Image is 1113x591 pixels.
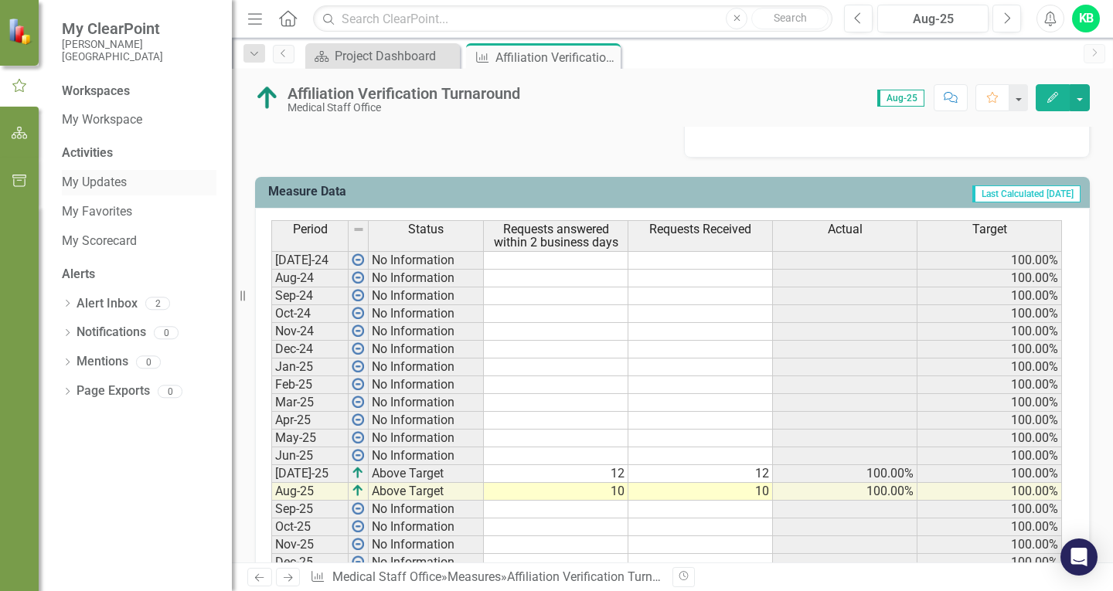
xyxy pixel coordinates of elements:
[271,501,349,518] td: Sep-25
[828,222,863,236] span: Actual
[62,38,216,63] small: [PERSON_NAME][GEOGRAPHIC_DATA]
[369,518,484,536] td: No Information
[352,520,364,532] img: wPkqUstsMhMTgAAAABJRU5ErkJggg==
[507,569,691,584] div: Affiliation Verification Turnaround
[352,555,364,568] img: wPkqUstsMhMTgAAAABJRU5ErkJggg==
[369,483,484,501] td: Above Target
[352,467,364,479] img: VmL+zLOWXp8NoCSi7l57Eu8eJ+4GWSi48xzEIItyGCrzKAg+GPZxiGYRiGYS7xC1jVADWlAHzkAAAAAElFTkSuQmCC
[917,465,1062,483] td: 100.00%
[335,46,456,66] div: Project Dashboard
[352,484,364,497] img: VmL+zLOWXp8NoCSi7l57Eu8eJ+4GWSi48xzEIItyGCrzKAg+GPZxiGYRiGYS7xC1jVADWlAHzkAAAAAElFTkSuQmCC
[1060,538,1098,576] div: Open Intercom Messenger
[352,360,364,372] img: wPkqUstsMhMTgAAAABJRU5ErkJggg==
[62,19,216,38] span: My ClearPoint
[145,297,170,311] div: 2
[972,222,1007,236] span: Target
[352,223,365,236] img: 8DAGhfEEPCf229AAAAAElFTkSuQmCC
[972,185,1081,202] span: Last Calculated [DATE]
[77,382,150,400] a: Page Exports
[773,465,917,483] td: 100.00%
[917,341,1062,358] td: 100.00%
[369,270,484,287] td: No Information
[917,287,1062,305] td: 100.00%
[369,554,484,572] td: No Information
[352,502,364,515] img: wPkqUstsMhMTgAAAABJRU5ErkJggg==
[917,536,1062,554] td: 100.00%
[158,385,182,398] div: 0
[369,305,484,323] td: No Information
[408,222,444,236] span: Status
[917,323,1062,341] td: 100.00%
[773,483,917,501] td: 100.00%
[271,554,349,572] td: Dec-25
[352,538,364,550] img: wPkqUstsMhMTgAAAABJRU5ErkJggg==
[628,483,773,501] td: 10
[352,342,364,355] img: wPkqUstsMhMTgAAAABJRU5ErkJggg==
[877,5,989,32] button: Aug-25
[62,174,216,192] a: My Updates
[352,431,364,443] img: wPkqUstsMhMTgAAAABJRU5ErkJggg==
[271,430,349,447] td: May-25
[77,353,128,371] a: Mentions
[62,233,216,250] a: My Scorecard
[369,323,484,341] td: No Information
[369,447,484,465] td: No Information
[369,358,484,376] td: No Information
[77,295,138,313] a: Alert Inbox
[369,501,484,518] td: No Information
[352,396,364,408] img: wPkqUstsMhMTgAAAABJRU5ErkJggg==
[917,430,1062,447] td: 100.00%
[77,324,146,341] a: Notifications
[62,111,216,129] a: My Workspace
[271,376,349,394] td: Feb-25
[883,10,983,29] div: Aug-25
[352,324,364,337] img: wPkqUstsMhMTgAAAABJRU5ErkJggg==
[268,185,607,199] h3: Measure Data
[495,48,617,67] div: Affiliation Verification Turnaround
[917,412,1062,430] td: 100.00%
[917,483,1062,501] td: 100.00%
[271,358,349,376] td: Jan-25
[917,270,1062,287] td: 100.00%
[271,412,349,430] td: Apr-25
[310,569,661,586] div: » »
[917,501,1062,518] td: 100.00%
[352,253,364,266] img: wPkqUstsMhMTgAAAABJRU5ErkJggg==
[332,569,441,584] a: Medical Staff Office
[8,18,35,45] img: ClearPoint Strategy
[62,144,216,162] div: Activities
[271,394,349,412] td: Mar-25
[369,430,484,447] td: No Information
[369,536,484,554] td: No Information
[288,85,520,102] div: Affiliation Verification Turnaround
[352,413,364,426] img: wPkqUstsMhMTgAAAABJRU5ErkJggg==
[352,271,364,284] img: wPkqUstsMhMTgAAAABJRU5ErkJggg==
[271,270,349,287] td: Aug-24
[352,307,364,319] img: wPkqUstsMhMTgAAAABJRU5ErkJggg==
[271,251,349,270] td: [DATE]-24
[309,46,456,66] a: Project Dashboard
[917,518,1062,536] td: 100.00%
[255,86,280,110] img: Above Target
[62,266,216,284] div: Alerts
[352,289,364,301] img: wPkqUstsMhMTgAAAABJRU5ErkJggg==
[1072,5,1100,32] button: KB
[917,376,1062,394] td: 100.00%
[62,83,130,100] div: Workspaces
[369,394,484,412] td: No Information
[271,305,349,323] td: Oct-24
[293,222,328,236] span: Period
[62,203,216,221] a: My Favorites
[917,554,1062,572] td: 100.00%
[649,222,751,236] span: Requests Received
[271,287,349,305] td: Sep-24
[628,465,773,483] td: 12
[487,222,625,250] span: Requests answered within 2 business days
[154,326,179,339] div: 0
[271,323,349,341] td: Nov-24
[774,12,807,24] span: Search
[271,465,349,483] td: [DATE]-25
[271,341,349,358] td: Dec-24
[271,518,349,536] td: Oct-25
